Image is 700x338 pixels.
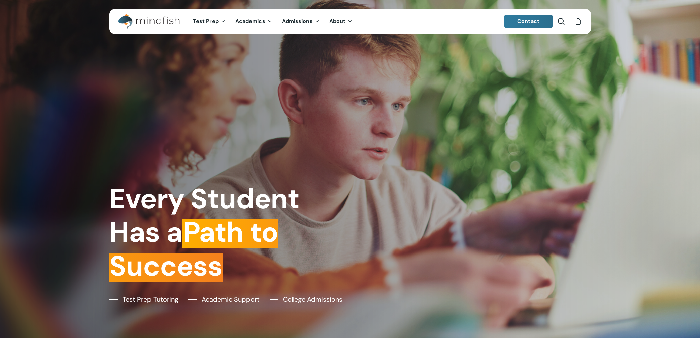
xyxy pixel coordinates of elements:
a: College Admissions [270,294,342,304]
a: Academics [230,19,277,24]
a: About [324,19,358,24]
a: Academic Support [188,294,260,304]
h1: Every Student Has a [109,182,345,283]
header: Main Menu [109,9,591,34]
a: Test Prep [188,19,230,24]
span: Academic Support [202,294,260,304]
span: College Admissions [283,294,342,304]
a: Contact [504,15,553,28]
span: Test Prep Tutoring [123,294,178,304]
span: Admissions [282,18,313,25]
a: Test Prep Tutoring [109,294,178,304]
span: Academics [235,18,265,25]
a: Admissions [277,19,324,24]
a: Cart [575,18,582,25]
span: Contact [517,18,539,25]
span: Test Prep [193,18,219,25]
iframe: Chatbot [656,294,691,329]
span: About [329,18,346,25]
em: Path to Success [109,214,278,284]
nav: Main Menu [188,9,357,34]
